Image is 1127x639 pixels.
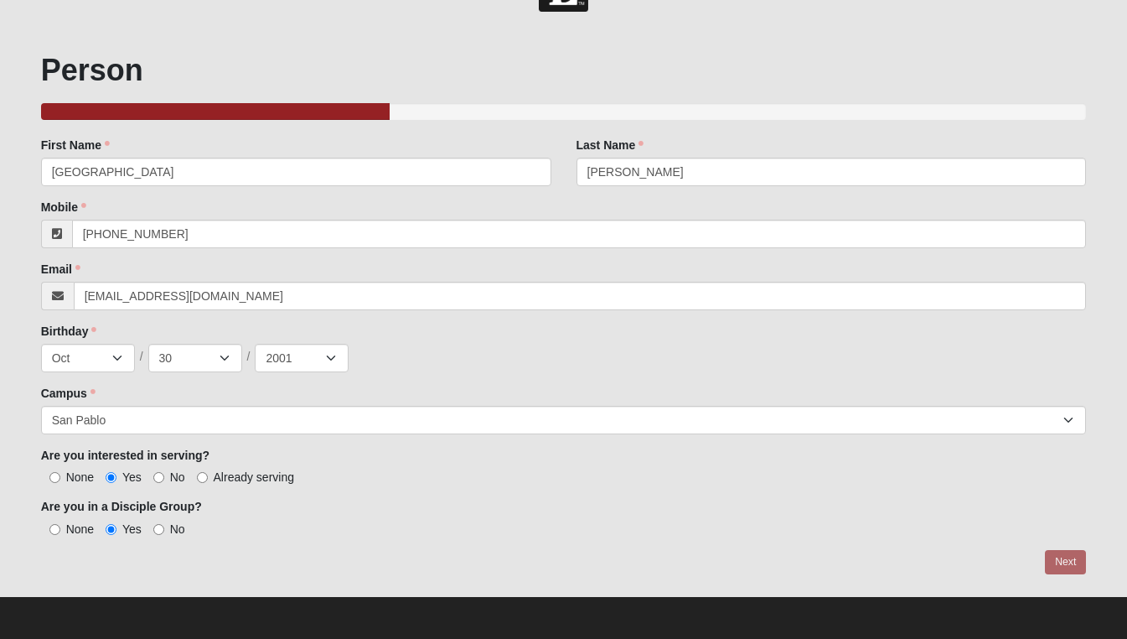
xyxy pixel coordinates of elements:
[122,522,142,536] span: Yes
[214,470,295,484] span: Already serving
[41,261,80,278] label: Email
[41,199,86,216] label: Mobile
[106,524,116,535] input: Yes
[66,470,94,484] span: None
[153,524,164,535] input: No
[41,447,210,464] label: Are you interested in serving?
[41,323,97,340] label: Birthday
[153,472,164,483] input: No
[170,470,185,484] span: No
[170,522,185,536] span: No
[41,137,110,153] label: First Name
[106,472,116,483] input: Yes
[49,472,60,483] input: None
[576,137,644,153] label: Last Name
[66,522,94,536] span: None
[41,498,202,515] label: Are you in a Disciple Group?
[49,524,60,535] input: None
[247,348,251,366] span: /
[41,385,96,402] label: Campus
[122,470,142,484] span: Yes
[197,472,208,483] input: Already serving
[140,348,143,366] span: /
[41,52,1087,88] h1: Person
